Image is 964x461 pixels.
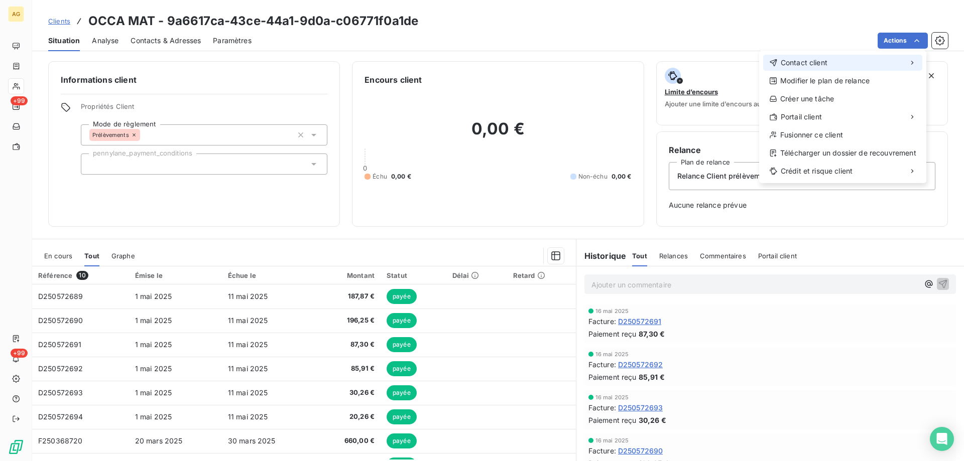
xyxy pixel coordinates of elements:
[781,58,827,68] span: Contact client
[763,145,922,161] div: Télécharger un dossier de recouvrement
[763,127,922,143] div: Fusionner ce client
[759,51,926,183] div: Actions
[763,73,922,89] div: Modifier le plan de relance
[781,112,822,122] span: Portail client
[781,166,853,176] span: Crédit et risque client
[763,91,922,107] div: Créer une tâche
